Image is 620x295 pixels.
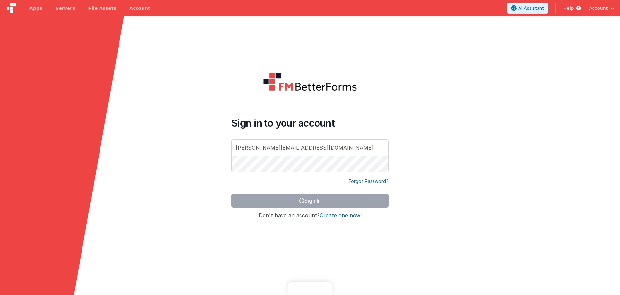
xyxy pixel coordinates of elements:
button: AI Assistant [507,3,548,14]
button: Create one now! [320,213,362,219]
span: Apps [29,5,42,11]
span: Help [563,5,574,11]
button: Account [589,5,615,11]
h4: Sign in to your account [231,117,389,129]
a: Forgot Password? [349,178,389,185]
button: Sign In [231,194,389,208]
span: File Assets [88,5,117,11]
span: AI Assistant [518,5,544,11]
h4: Don't have an account? [231,213,389,219]
span: Servers [55,5,75,11]
input: Email Address [231,139,389,156]
span: Account [589,5,608,11]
